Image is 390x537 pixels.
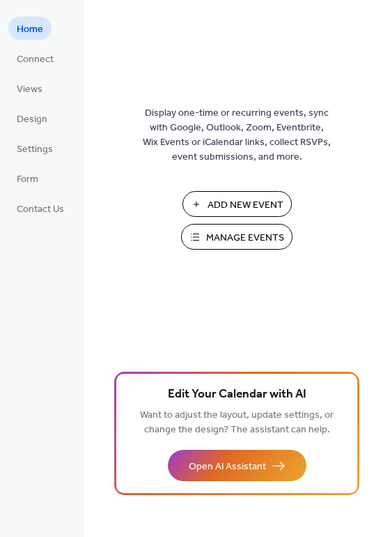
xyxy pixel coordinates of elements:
span: Design [17,112,47,127]
span: Edit Your Calendar with AI [168,385,306,404]
button: Open AI Assistant [168,450,306,481]
a: Design [8,107,56,130]
span: Connect [17,52,54,67]
a: Home [8,17,52,40]
a: Settings [8,137,61,160]
button: Add New Event [182,191,292,217]
span: Display one-time or recurring events, sync with Google, Outlook, Zoom, Eventbrite, Wix Events or ... [143,106,331,165]
a: Contact Us [8,197,72,220]
span: Open AI Assistant [189,460,266,474]
span: Want to adjust the layout, update settings, or change the design? The assistant can help. [140,406,334,439]
span: Home [17,22,43,37]
span: Manage Events [206,231,284,245]
span: Settings [17,142,53,157]
a: Connect [8,47,62,70]
a: Views [8,77,51,100]
span: Form [17,172,38,187]
span: Add New Event [208,198,283,213]
span: Contact Us [17,202,64,217]
button: Manage Events [181,224,292,250]
a: Form [8,167,47,190]
span: Views [17,82,42,97]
